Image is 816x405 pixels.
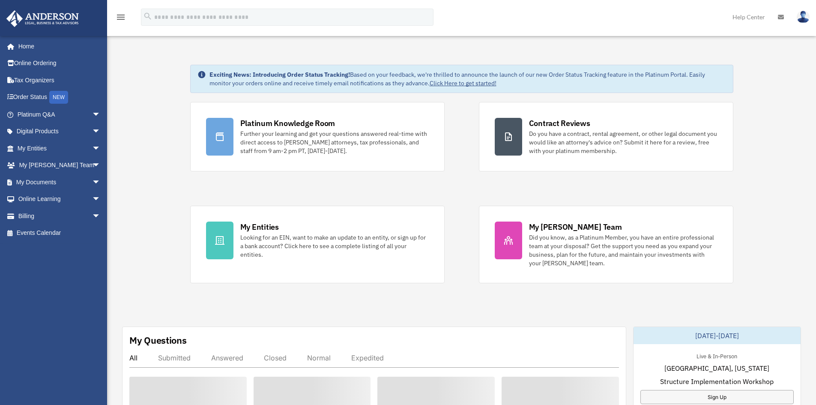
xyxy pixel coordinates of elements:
[690,351,744,360] div: Live & In-Person
[92,123,109,141] span: arrow_drop_down
[158,354,191,362] div: Submitted
[211,354,243,362] div: Answered
[264,354,287,362] div: Closed
[6,106,114,123] a: Platinum Q&Aarrow_drop_down
[660,376,774,387] span: Structure Implementation Workshop
[129,334,187,347] div: My Questions
[6,140,114,157] a: My Entitiesarrow_drop_down
[143,12,152,21] i: search
[92,174,109,191] span: arrow_drop_down
[479,102,733,171] a: Contract Reviews Do you have a contract, rental agreement, or other legal document you would like...
[664,363,769,373] span: [GEOGRAPHIC_DATA], [US_STATE]
[529,222,622,232] div: My [PERSON_NAME] Team
[6,207,114,225] a: Billingarrow_drop_down
[6,38,109,55] a: Home
[92,106,109,123] span: arrow_drop_down
[6,225,114,242] a: Events Calendar
[240,118,335,129] div: Platinum Knowledge Room
[92,140,109,157] span: arrow_drop_down
[240,129,429,155] div: Further your learning and get your questions answered real-time with direct access to [PERSON_NAM...
[209,70,726,87] div: Based on your feedback, we're thrilled to announce the launch of our new Order Status Tracking fe...
[6,157,114,174] a: My [PERSON_NAME] Teamarrow_drop_down
[797,11,810,23] img: User Pic
[92,191,109,208] span: arrow_drop_down
[6,89,114,106] a: Order StatusNEW
[4,10,81,27] img: Anderson Advisors Platinum Portal
[6,174,114,191] a: My Documentsarrow_drop_down
[529,233,717,267] div: Did you know, as a Platinum Member, you have an entire professional team at your disposal? Get th...
[529,118,590,129] div: Contract Reviews
[190,102,445,171] a: Platinum Knowledge Room Further your learning and get your questions answered real-time with dire...
[6,123,114,140] a: Digital Productsarrow_drop_down
[190,206,445,283] a: My Entities Looking for an EIN, want to make an update to an entity, or sign up for a bank accoun...
[240,233,429,259] div: Looking for an EIN, want to make an update to an entity, or sign up for a bank account? Click her...
[430,79,496,87] a: Click Here to get started!
[116,15,126,22] a: menu
[634,327,801,344] div: [DATE]-[DATE]
[479,206,733,283] a: My [PERSON_NAME] Team Did you know, as a Platinum Member, you have an entire professional team at...
[129,354,137,362] div: All
[307,354,331,362] div: Normal
[6,191,114,208] a: Online Learningarrow_drop_down
[6,72,114,89] a: Tax Organizers
[529,129,717,155] div: Do you have a contract, rental agreement, or other legal document you would like an attorney's ad...
[240,222,279,232] div: My Entities
[6,55,114,72] a: Online Ordering
[49,91,68,104] div: NEW
[116,12,126,22] i: menu
[640,390,794,404] a: Sign Up
[351,354,384,362] div: Expedited
[209,71,350,78] strong: Exciting News: Introducing Order Status Tracking!
[92,207,109,225] span: arrow_drop_down
[92,157,109,174] span: arrow_drop_down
